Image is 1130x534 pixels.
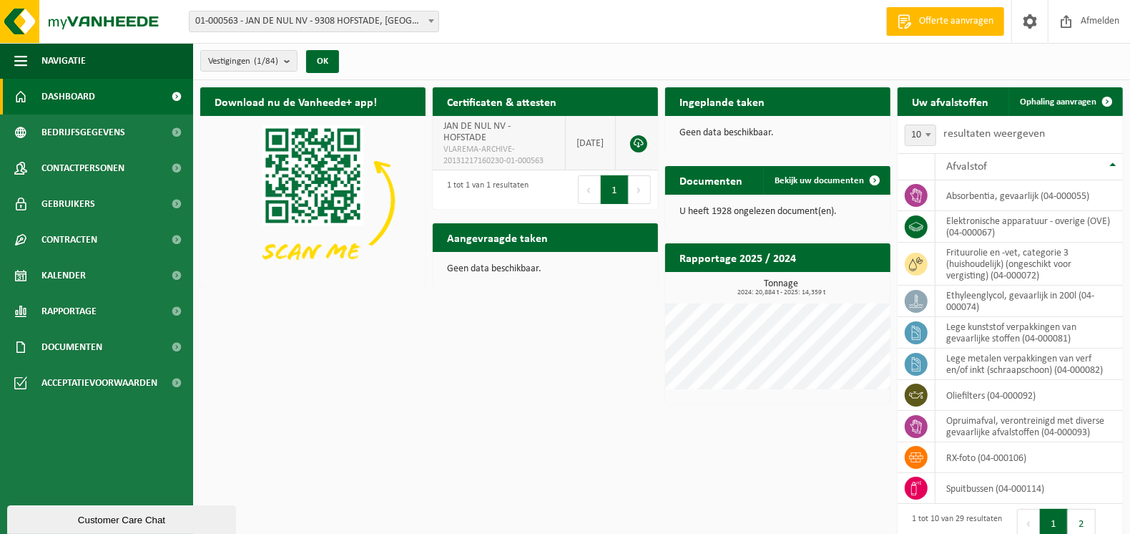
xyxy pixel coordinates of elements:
[200,116,426,285] img: Download de VHEPlus App
[679,207,876,217] p: U heeft 1928 ongelezen document(en).
[440,174,529,205] div: 1 tot 1 van 1 resultaten
[679,128,876,138] p: Geen data beschikbaar.
[665,243,810,271] h2: Rapportage 2025 / 2024
[886,7,1004,36] a: Offerte aanvragen
[254,57,278,66] count: (1/84)
[200,87,391,115] h2: Download nu de Vanheede+ app!
[41,43,86,79] span: Navigatie
[190,11,438,31] span: 01-000563 - JAN DE NUL NV - 9308 HOFSTADE, TRAGEL 60
[935,180,1123,211] td: absorbentia, gevaarlijk (04-000055)
[41,79,95,115] span: Dashboard
[898,87,1003,115] h2: Uw afvalstoffen
[447,264,644,274] p: Geen data beschikbaar.
[943,128,1045,140] label: resultaten weergeven
[41,222,97,258] span: Contracten
[935,211,1123,243] td: elektronische apparatuur - overige (OVE) (04-000067)
[775,176,864,185] span: Bekijk uw documenten
[433,223,562,251] h2: Aangevraagde taken
[433,87,571,115] h2: Certificaten & attesten
[946,161,987,173] span: Afvalstof
[41,186,95,222] span: Gebruikers
[935,442,1123,473] td: RX-foto (04-000106)
[41,115,125,150] span: Bedrijfsgegevens
[189,11,439,32] span: 01-000563 - JAN DE NUL NV - 9308 HOFSTADE, TRAGEL 60
[665,166,757,194] h2: Documenten
[935,473,1123,504] td: spuitbussen (04-000114)
[41,293,97,329] span: Rapportage
[672,279,890,296] h3: Tonnage
[208,51,278,72] span: Vestigingen
[905,125,936,146] span: 10
[41,258,86,293] span: Kalender
[578,175,601,204] button: Previous
[41,365,157,401] span: Acceptatievoorwaarden
[935,243,1123,286] td: frituurolie en -vet, categorie 3 (huishoudelijk) (ongeschikt voor vergisting) (04-000072)
[566,116,616,170] td: [DATE]
[905,125,935,145] span: 10
[306,50,339,73] button: OK
[935,411,1123,442] td: opruimafval, verontreinigd met diverse gevaarlijke afvalstoffen (04-000093)
[665,87,779,115] h2: Ingeplande taken
[7,503,239,534] iframe: chat widget
[1008,87,1121,116] a: Ophaling aanvragen
[763,166,889,195] a: Bekijk uw documenten
[443,121,511,143] span: JAN DE NUL NV - HOFSTADE
[41,329,102,365] span: Documenten
[935,349,1123,380] td: lege metalen verpakkingen van verf en/of inkt (schraapschoon) (04-000082)
[935,286,1123,317] td: ethyleenglycol, gevaarlijk in 200l (04-000074)
[784,271,889,300] a: Bekijk rapportage
[1020,97,1096,107] span: Ophaling aanvragen
[672,289,890,296] span: 2024: 20,884 t - 2025: 14,359 t
[629,175,651,204] button: Next
[41,150,124,186] span: Contactpersonen
[935,380,1123,411] td: oliefilters (04-000092)
[601,175,629,204] button: 1
[443,144,554,167] span: VLAREMA-ARCHIVE-20131217160230-01-000563
[915,14,997,29] span: Offerte aanvragen
[935,317,1123,349] td: lege kunststof verpakkingen van gevaarlijke stoffen (04-000081)
[200,50,298,72] button: Vestigingen(1/84)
